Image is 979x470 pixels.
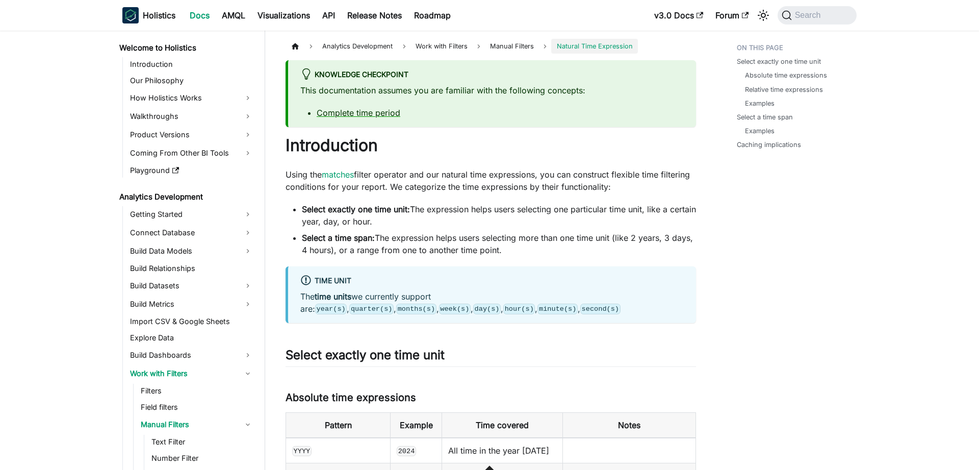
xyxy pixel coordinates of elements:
[442,412,563,438] th: Time covered
[317,108,400,118] a: Complete time period
[745,126,775,136] a: Examples
[138,384,256,398] a: Filters
[127,90,256,106] a: How Holistics Works
[755,7,771,23] button: Switch between dark and light mode (currently system mode)
[316,7,341,23] a: API
[292,446,312,456] code: YYYY
[648,7,709,23] a: v3.0 Docs
[485,39,539,54] span: Manual Filters
[439,304,471,314] code: week(s)
[341,7,408,23] a: Release Notes
[302,204,410,214] strong: Select exactly one time unit:
[563,412,696,438] th: Notes
[112,31,265,470] nav: Docs sidebar
[745,85,823,94] a: Relative time expressions
[503,304,535,314] code: hour(s)
[300,290,684,315] p: The we currently support are: , , , , , , ,
[302,232,696,256] li: The expression helps users selecting more than one time unit (like 2 years, 3 days, 4 hours), or ...
[286,391,696,404] h3: Absolute time expressions
[709,7,755,23] a: Forum
[396,304,436,314] code: months(s)
[116,41,256,55] a: Welcome to Holistics
[286,348,696,367] h2: Select exactly one time unit
[184,7,216,23] a: Docs
[127,225,256,241] a: Connect Database
[127,243,256,259] a: Build Data Models
[745,70,827,80] a: Absolute time expressions
[745,98,775,108] a: Examples
[537,304,578,314] code: minute(s)
[286,168,696,193] p: Using the filter operator and our natural time expressions, you can construct flexible time filte...
[302,203,696,228] li: The expression helps users selecting one particular time unit, like a certain year, day, or hour.
[410,39,473,54] span: Work with Filters
[122,7,175,23] a: HolisticsHolisticsHolistics
[127,73,256,88] a: Our Philosophy
[473,304,501,314] code: day(s)
[778,6,857,24] button: Search (Command+K)
[737,57,821,66] a: Select exactly one time unit
[286,39,696,54] nav: Breadcrumbs
[317,39,398,54] span: Analytics Development
[391,412,442,438] th: Example
[127,331,256,345] a: Explore Data
[127,296,256,312] a: Build Metrics
[408,7,457,23] a: Roadmap
[551,39,637,54] span: Natural Time Expression
[127,278,256,294] a: Build Datasets
[251,7,316,23] a: Visualizations
[580,304,621,314] code: second(s)
[302,233,375,243] strong: Select a time span:
[116,190,256,204] a: Analytics Development
[138,416,256,433] a: Manual Filters
[127,261,256,276] a: Build Relationships
[349,304,394,314] code: quarter(s)
[127,145,256,161] a: Coming From Other BI Tools
[127,57,256,71] a: Introduction
[127,365,256,382] a: Work with Filters
[148,451,256,465] a: Number Filter
[286,412,391,438] th: Pattern
[792,11,827,20] span: Search
[442,438,563,463] td: All time in the year [DATE]
[127,314,256,329] a: Import CSV & Google Sheets
[286,135,696,156] h1: Introduction
[300,68,684,82] div: Knowledge Checkpoint
[216,7,251,23] a: AMQL
[737,140,801,150] a: Caching implications
[138,400,256,414] a: Field filters
[397,446,416,456] code: 2024
[127,206,256,222] a: Getting Started
[122,7,139,23] img: Holistics
[322,169,354,180] a: matches
[143,9,175,21] b: Holistics
[127,127,256,143] a: Product Versions
[315,304,347,314] code: year(s)
[315,291,351,302] strong: time units
[127,347,256,363] a: Build Dashboards
[737,112,793,122] a: Select a time span
[286,39,305,54] a: Home page
[127,163,256,178] a: Playground
[300,84,684,96] p: This documentation assumes you are familiar with the following concepts:
[148,435,256,449] a: Text Filter
[127,108,256,125] a: Walkthroughs
[300,275,684,288] div: Time unit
